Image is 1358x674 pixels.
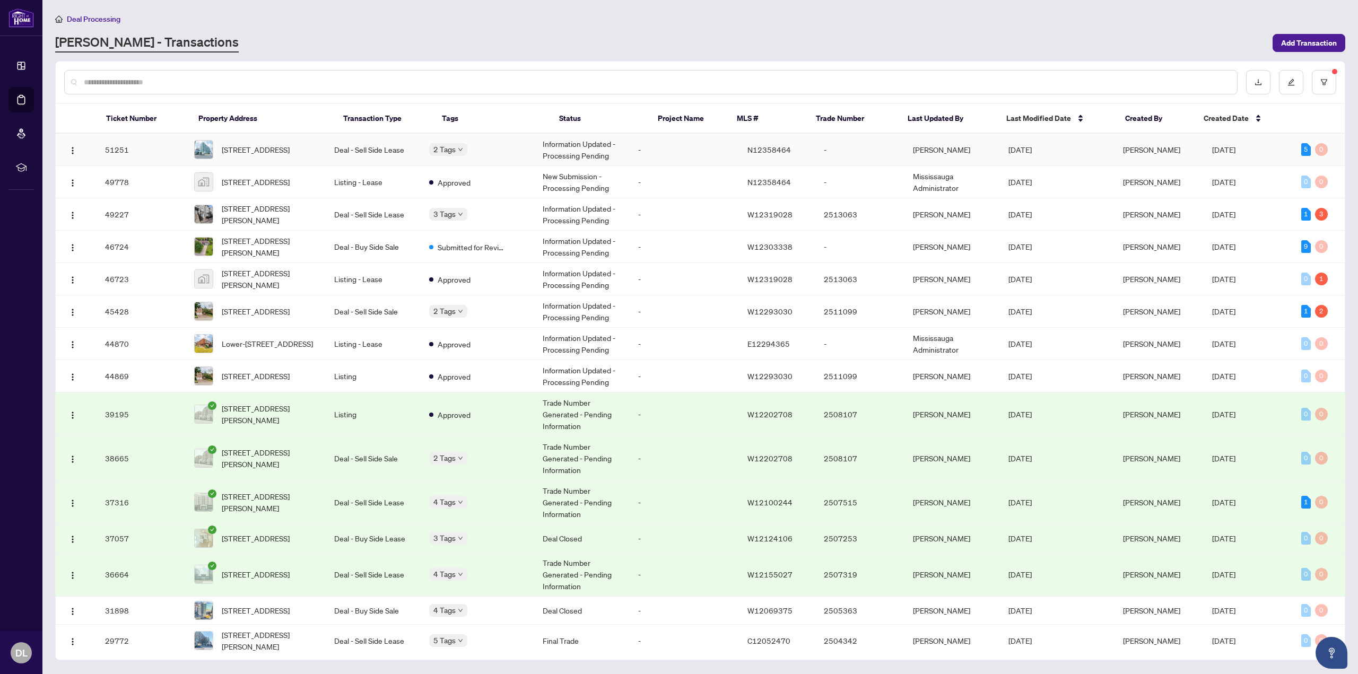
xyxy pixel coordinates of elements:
[433,634,456,646] span: 5 Tags
[68,607,77,616] img: Logo
[815,360,904,392] td: 2511099
[433,143,456,155] span: 2 Tags
[747,409,793,419] span: W12202708
[1246,70,1270,94] button: download
[55,33,239,52] a: [PERSON_NAME] - Transactions
[326,597,421,625] td: Deal - Buy Side Sale
[1212,497,1235,507] span: [DATE]
[747,606,793,615] span: W12069375
[534,597,630,625] td: Deal Closed
[904,134,1000,166] td: [PERSON_NAME]
[433,604,456,616] span: 4 Tags
[326,625,421,657] td: Deal - Sell Side Lease
[326,263,421,295] td: Listing - Lease
[1204,112,1249,124] span: Created Date
[1123,570,1180,579] span: [PERSON_NAME]
[68,571,77,580] img: Logo
[1301,143,1311,156] div: 5
[64,141,81,158] button: Logo
[222,235,317,258] span: [STREET_ADDRESS][PERSON_NAME]
[1301,370,1311,382] div: 0
[1123,209,1180,219] span: [PERSON_NAME]
[1212,339,1235,348] span: [DATE]
[97,198,186,231] td: 49227
[458,147,463,152] span: down
[630,231,739,263] td: -
[64,303,81,320] button: Logo
[1212,409,1235,419] span: [DATE]
[1008,339,1032,348] span: [DATE]
[433,104,551,134] th: Tags
[1255,78,1262,86] span: download
[1315,408,1328,421] div: 0
[747,570,793,579] span: W12155027
[1301,176,1311,188] div: 0
[1212,453,1235,463] span: [DATE]
[64,367,81,384] button: Logo
[222,144,290,155] span: [STREET_ADDRESS]
[1123,497,1180,507] span: [PERSON_NAME]
[747,145,791,154] span: N12358464
[68,455,77,463] img: Logo
[68,373,77,381] img: Logo
[1008,497,1032,507] span: [DATE]
[195,335,213,353] img: thumbnail-img
[630,328,739,360] td: -
[1301,273,1311,285] div: 0
[1212,606,1235,615] span: [DATE]
[195,238,213,256] img: thumbnail-img
[534,436,630,480] td: Trade Number Generated - Pending Information
[222,370,290,382] span: [STREET_ADDRESS]
[534,524,630,553] td: Deal Closed
[1212,274,1235,284] span: [DATE]
[904,263,1000,295] td: [PERSON_NAME]
[998,104,1116,134] th: Last Modified Date
[904,166,1000,198] td: Mississauga Administrator
[1123,177,1180,187] span: [PERSON_NAME]
[15,645,28,660] span: DL
[208,445,216,454] span: check-circle
[630,625,739,657] td: -
[64,566,81,583] button: Logo
[458,500,463,505] span: down
[815,295,904,328] td: 2511099
[1123,533,1180,543] span: [PERSON_NAME]
[64,530,81,547] button: Logo
[551,104,649,134] th: Status
[630,480,739,524] td: -
[815,553,904,597] td: 2507319
[438,177,471,188] span: Approved
[904,553,1000,597] td: [PERSON_NAME]
[1008,145,1032,154] span: [DATE]
[747,497,793,507] span: W12100244
[1315,370,1328,382] div: 0
[97,597,186,625] td: 31898
[630,524,739,553] td: -
[97,625,186,657] td: 29772
[438,371,471,382] span: Approved
[1315,337,1328,350] div: 0
[747,371,793,381] span: W12293030
[1212,636,1235,645] span: [DATE]
[1123,453,1180,463] span: [PERSON_NAME]
[815,625,904,657] td: 2504342
[222,338,313,349] span: Lower-[STREET_ADDRESS]
[815,524,904,553] td: 2507253
[630,360,739,392] td: -
[534,134,630,166] td: Information Updated - Processing Pending
[904,295,1000,328] td: [PERSON_NAME]
[1301,496,1311,509] div: 1
[64,270,81,287] button: Logo
[1123,274,1180,284] span: [PERSON_NAME]
[433,568,456,580] span: 4 Tags
[195,141,213,159] img: thumbnail-img
[904,198,1000,231] td: [PERSON_NAME]
[1212,209,1235,219] span: [DATE]
[1008,636,1032,645] span: [DATE]
[534,392,630,436] td: Trade Number Generated - Pending Information
[630,553,739,597] td: -
[815,134,904,166] td: -
[64,494,81,511] button: Logo
[98,104,190,134] th: Ticket Number
[195,632,213,650] img: thumbnail-img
